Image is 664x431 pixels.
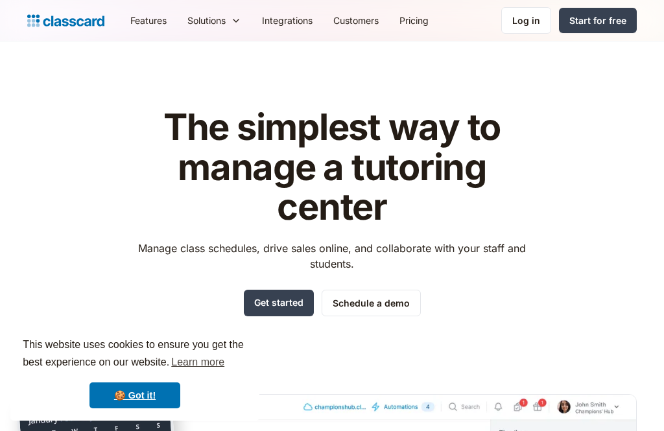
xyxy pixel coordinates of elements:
div: Solutions [177,6,252,35]
h1: The simplest way to manage a tutoring center [126,108,538,227]
a: Pricing [389,6,439,35]
a: learn more about cookies [169,353,226,372]
a: home [27,12,104,30]
span: This website uses cookies to ensure you get the best experience on our website. [23,337,247,372]
a: Schedule a demo [322,290,421,316]
div: Solutions [187,14,226,27]
a: dismiss cookie message [89,382,180,408]
a: Integrations [252,6,323,35]
a: Start for free [559,8,637,33]
p: Manage class schedules, drive sales online, and collaborate with your staff and students. [126,240,538,272]
div: Start for free [569,14,626,27]
a: Features [120,6,177,35]
div: Log in [512,14,540,27]
a: Get started [244,290,314,316]
a: Customers [323,6,389,35]
a: Log in [501,7,551,34]
div: cookieconsent [10,325,259,421]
